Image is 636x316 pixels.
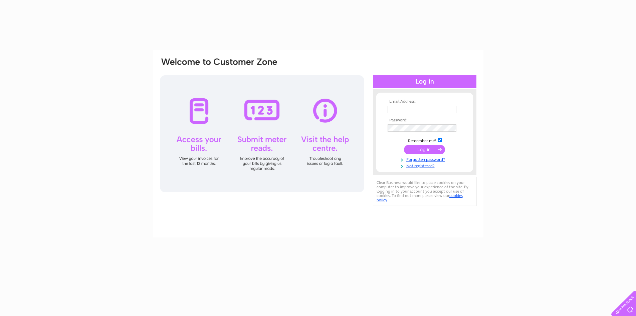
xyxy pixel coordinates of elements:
[386,118,463,123] th: Password:
[373,177,476,206] div: Clear Business would like to place cookies on your computer to improve your experience of the sit...
[388,162,463,169] a: Not registered?
[404,145,445,154] input: Submit
[386,137,463,143] td: Remember me?
[377,193,463,202] a: cookies policy
[386,99,463,104] th: Email Address:
[388,156,463,162] a: Forgotten password?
